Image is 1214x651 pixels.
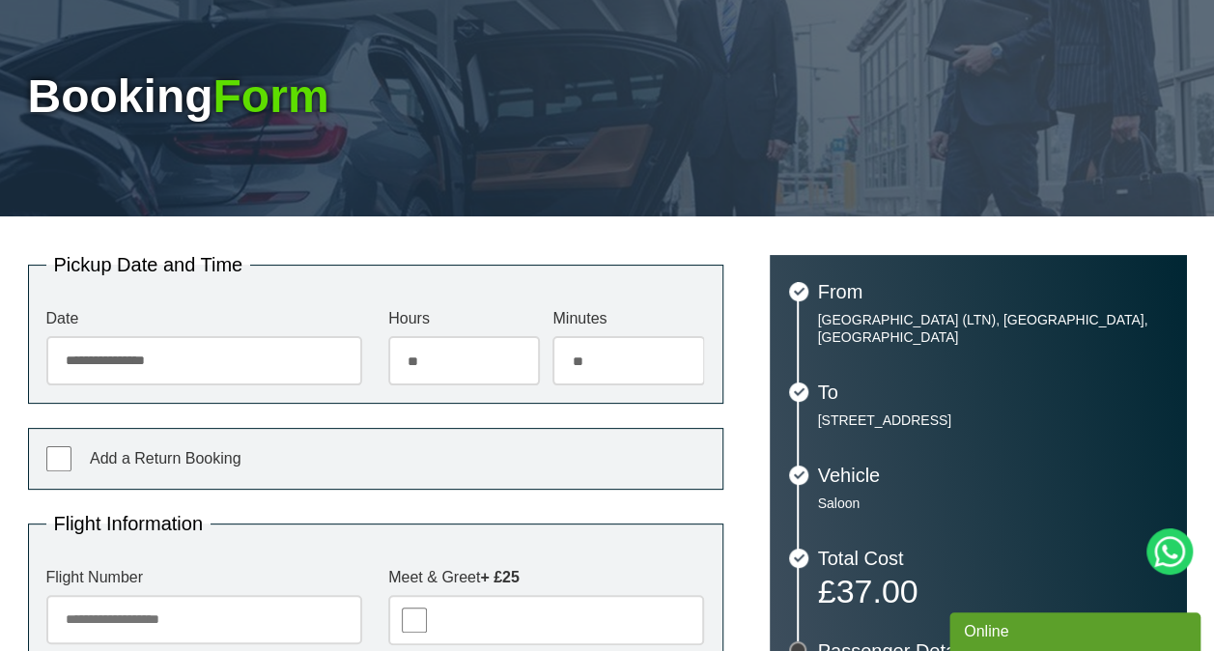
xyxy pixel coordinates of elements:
[835,573,918,609] span: 37.00
[46,446,71,471] input: Add a Return Booking
[46,255,251,274] legend: Pickup Date and Time
[818,311,1168,346] p: [GEOGRAPHIC_DATA] (LTN), [GEOGRAPHIC_DATA], [GEOGRAPHIC_DATA]
[28,73,1187,120] h1: Booking
[818,382,1168,402] h3: To
[818,466,1168,485] h3: Vehicle
[949,609,1204,651] iframe: chat widget
[388,311,540,326] label: Hours
[46,311,362,326] label: Date
[818,495,1168,512] p: Saloon
[480,569,519,585] strong: + £25
[388,570,704,585] label: Meet & Greet
[818,411,1168,429] p: [STREET_ADDRESS]
[552,311,704,326] label: Minutes
[46,570,362,585] label: Flight Number
[818,578,1168,605] p: £
[818,282,1168,301] h3: From
[818,549,1168,568] h3: Total Cost
[212,71,328,122] span: Form
[90,450,241,467] span: Add a Return Booking
[46,514,212,533] legend: Flight Information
